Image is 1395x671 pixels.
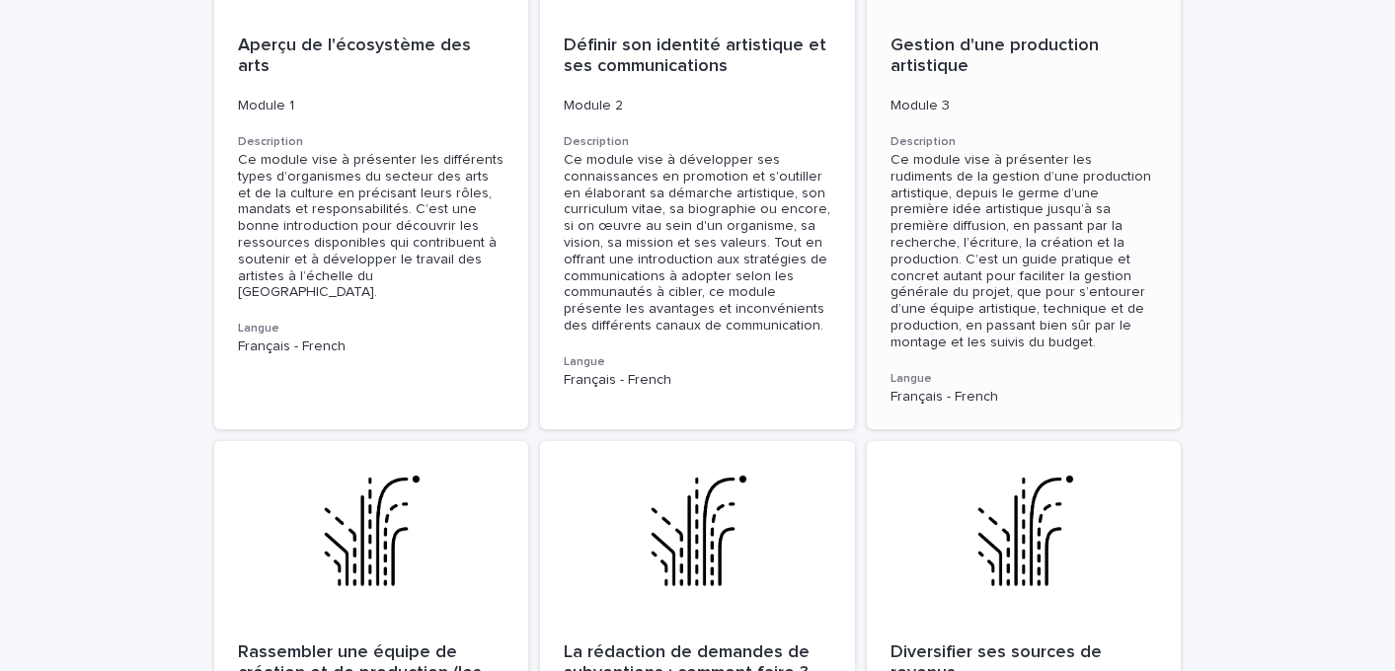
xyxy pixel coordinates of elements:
h3: Langue [891,371,1158,387]
div: Ce module vise à présenter les rudiments de la gestion d’une production artistique, depuis le ger... [891,152,1158,351]
p: Aperçu de l'écosystème des arts [238,36,505,78]
p: Gestion d'une production artistique [891,36,1158,78]
div: Ce module vise à développer ses connaissances en promotion et s'outiller en élaborant sa démarche... [564,152,831,335]
h3: Description [238,134,505,150]
h3: Langue [238,321,505,336]
p: Français - French [238,338,505,355]
h3: Langue [564,354,831,370]
p: Français - French [564,372,831,389]
h3: Description [891,134,1158,150]
h3: Description [564,134,831,150]
p: Français - French [891,389,1158,406]
p: Définir son identité artistique et ses communications [564,36,831,78]
p: Module 2 [564,98,831,114]
p: Module 3 [891,98,1158,114]
p: Module 1 [238,98,505,114]
div: Ce module vise à présenter les différents types d’organismes du secteur des arts et de la culture... [238,152,505,301]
